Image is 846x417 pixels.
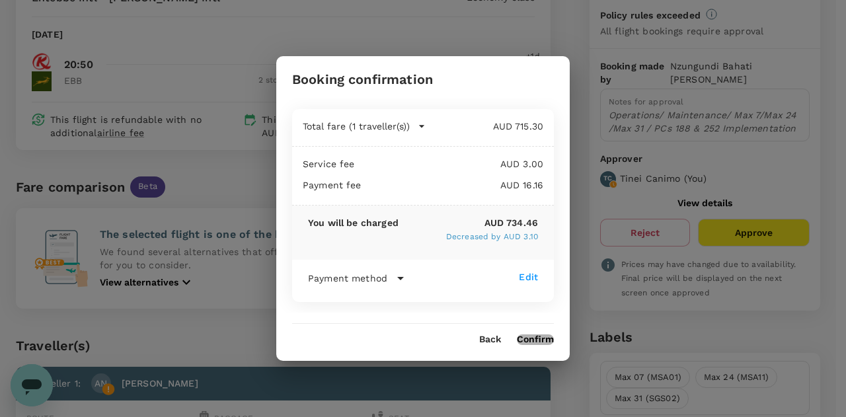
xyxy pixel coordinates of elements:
[303,157,355,171] p: Service fee
[399,216,538,229] p: AUD 734.46
[517,334,554,345] button: Confirm
[446,232,538,241] span: Decreased by AUD 3.10
[303,120,426,133] button: Total fare (1 traveller(s))
[426,120,543,133] p: AUD 715.30
[308,216,399,229] p: You will be charged
[303,178,362,192] p: Payment fee
[308,272,387,285] p: Payment method
[292,72,433,87] h3: Booking confirmation
[479,334,501,345] button: Back
[303,120,410,133] p: Total fare (1 traveller(s))
[362,178,543,192] p: AUD 16.16
[355,157,543,171] p: AUD 3.00
[519,270,538,284] div: Edit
